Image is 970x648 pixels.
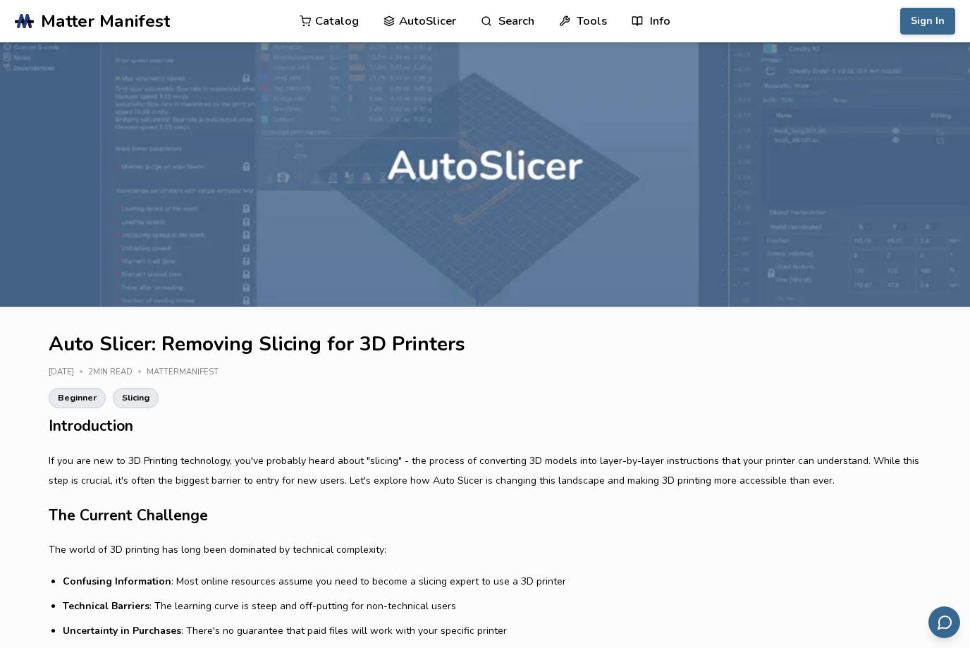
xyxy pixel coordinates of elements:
strong: Uncertainty in Purchases [63,624,181,637]
p: If you are new to 3D Printing technology, you've probably heard about "slicing" - the process of ... [49,451,921,491]
a: Beginner [49,388,106,408]
div: MatterManifest [147,368,228,377]
button: Send feedback via email [928,606,960,638]
strong: Technical Barriers [63,599,149,613]
li: : Most online resources assume you need to become a slicing expert to use a 3D printer [63,574,921,589]
p: The world of 3D printing has long been dominated by technical complexity: [49,540,921,560]
li: : The learning curve is steep and off-putting for non-technical users [63,599,921,613]
h1: Auto Slicer: Removing Slicing for 3D Printers [49,334,921,355]
strong: Confusing Information [63,575,171,588]
h2: The Current Challenge [49,505,921,527]
div: [DATE] [49,368,88,377]
span: Matter Manifest [41,11,170,31]
div: 2 min read [88,368,147,377]
h2: Introduction [49,415,921,437]
li: : There's no guarantee that paid files will work with your specific printer [63,623,921,638]
button: Sign In [900,8,955,35]
a: Slicing [113,388,159,408]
